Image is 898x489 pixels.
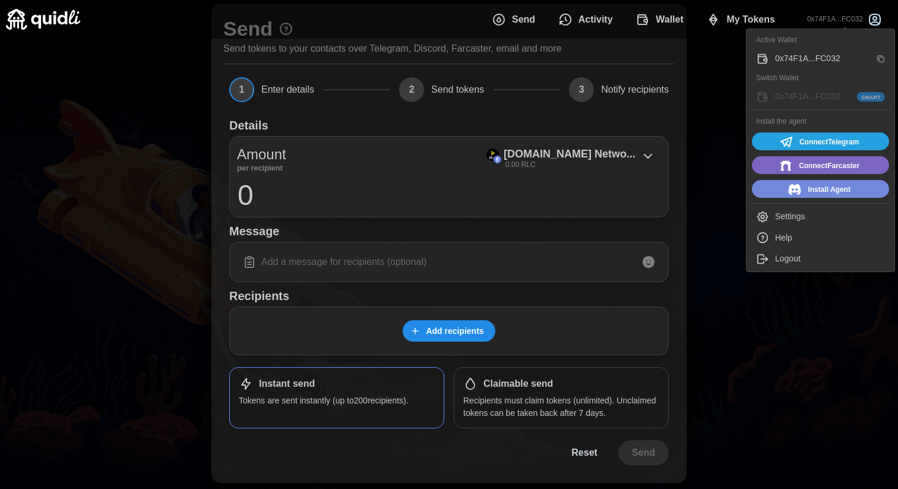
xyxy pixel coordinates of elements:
button: 0x74F1A...FC032 [798,2,892,37]
button: 3Notify recipients [569,77,669,102]
button: 1Enter details [229,77,314,102]
p: Amount [237,144,286,165]
span: Reset [571,441,597,465]
p: per recipient [237,165,286,171]
a: Add to #7289da [752,180,889,198]
h1: Details [229,118,268,133]
span: My Tokens [726,8,775,31]
button: Add recipients [403,320,495,342]
h1: Recipients [229,288,669,304]
p: [DOMAIN_NAME] Netwo... [504,146,635,163]
button: Connect Telegram account [752,132,889,150]
span: 1 [229,77,254,102]
span: Notify recipients [601,85,669,94]
button: Activity [549,7,626,32]
span: Wallet [656,8,684,31]
div: Logout [775,253,885,266]
p: Recipients must claim tokens (unlimited). Unclaimed tokens can be taken back after 7 days. [463,395,659,419]
span: 2 [399,77,424,102]
div: Settings [775,210,885,223]
button: Send [482,7,549,32]
span: Send tokens [431,85,484,94]
span: Send [512,8,535,31]
input: Add a message for recipients (optional) [237,250,661,275]
span: Send [632,441,655,465]
h1: Message [229,223,669,239]
span: Activity [578,8,613,31]
span: Connect Telegram [799,134,859,150]
span: Enter details [261,85,314,94]
div: 0x74F1A...FC032 [775,90,885,103]
h1: Claimable send [483,378,553,390]
span: 3 [569,77,594,102]
button: Send [618,440,669,465]
button: Wallet [627,7,697,32]
div: 0x74F1A...FC032 [775,52,871,65]
img: iEx.ec Network Token (on Ethereum) [486,149,499,161]
img: Quidli [6,9,80,30]
button: 2Send tokens [399,77,484,102]
span: Connect Farcaster [799,158,859,173]
p: Tokens are sent instantly (up to 200 recipients). [239,395,435,406]
p: Send tokens to your contacts over Telegram, Discord, Farcaster, email and more [223,42,562,56]
span: Add recipients [426,321,483,341]
span: Smart [861,93,881,102]
button: Connect Farcaster account [752,156,889,174]
p: 0x74F1A...FC032 [807,14,863,24]
p: 0.00 RLC [505,160,536,170]
h1: Instant send [259,378,315,390]
button: My Tokens [697,7,789,32]
div: Install the agent [749,113,892,130]
span: Install Agent [808,182,850,197]
div: Switch Wallet [749,70,892,87]
div: Active Wallet [749,31,892,49]
button: Reset [558,440,611,465]
div: Help [775,232,885,245]
input: 0 [237,180,661,210]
